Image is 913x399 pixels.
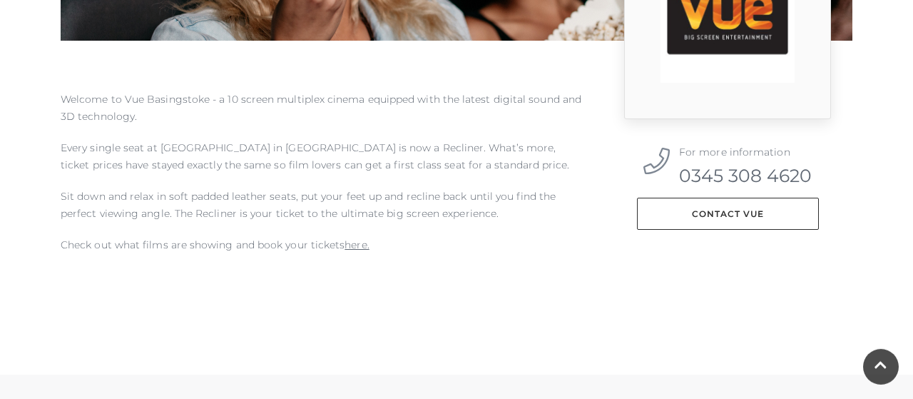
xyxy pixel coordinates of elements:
[679,166,812,185] a: 0345 308 4620
[61,91,581,125] p: Welcome to Vue Basingstoke - a 10 screen multiplex cinema equipped with the latest digital sound ...
[679,143,812,161] p: For more information
[61,236,581,253] p: Check out what films are showing and book your tickets
[61,139,581,173] p: Every single seat at [GEOGRAPHIC_DATA] in [GEOGRAPHIC_DATA] is now a Recliner. What’s more, ticke...
[61,188,581,222] p: Sit down and relax in soft padded leather seats, put your feet up and recline back until you find...
[345,238,369,251] a: here.
[637,198,819,230] a: Contact Vue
